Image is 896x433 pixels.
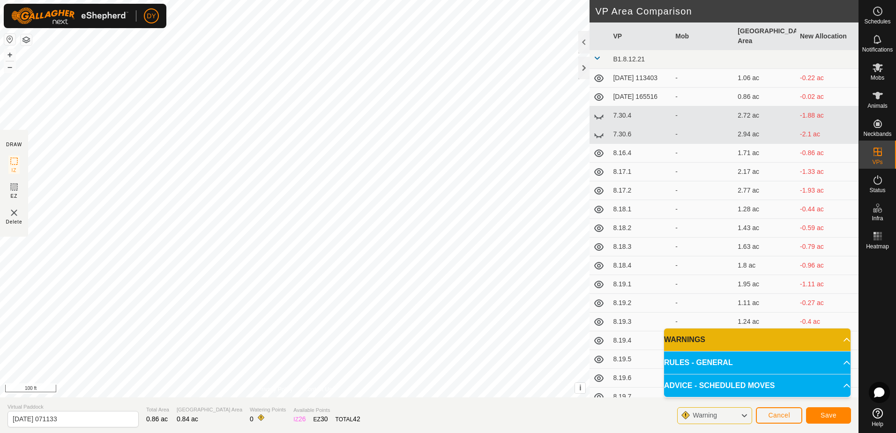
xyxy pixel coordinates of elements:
[675,317,730,327] div: -
[579,384,581,392] span: i
[675,279,730,289] div: -
[609,256,672,275] td: 8.18.4
[675,186,730,195] div: -
[734,144,796,163] td: 1.71 ac
[796,163,859,181] td: -1.33 ac
[869,187,885,193] span: Status
[734,22,796,50] th: [GEOGRAPHIC_DATA] Area
[4,49,15,60] button: +
[609,200,672,219] td: 8.18.1
[734,69,796,88] td: 1.06 ac
[609,275,672,294] td: 8.19.1
[12,167,17,174] span: IZ
[664,351,851,374] p-accordion-header: RULES - GENERAL
[336,414,360,424] div: TOTAL
[6,218,22,225] span: Delete
[609,22,672,50] th: VP
[734,275,796,294] td: 1.95 ac
[734,163,796,181] td: 2.17 ac
[675,242,730,252] div: -
[796,200,859,219] td: -0.44 ac
[872,216,883,221] span: Infra
[768,411,790,419] span: Cancel
[734,313,796,331] td: 1.24 ac
[672,22,734,50] th: Mob
[734,238,796,256] td: 1.63 ac
[866,244,889,249] span: Heatmap
[864,19,890,24] span: Schedules
[7,403,139,411] span: Virtual Paddock
[609,144,672,163] td: 8.16.4
[806,407,851,424] button: Save
[293,414,306,424] div: IZ
[675,167,730,177] div: -
[734,256,796,275] td: 1.8 ac
[796,256,859,275] td: -0.96 ac
[11,7,128,24] img: Gallagher Logo
[796,313,859,331] td: -0.4 ac
[675,111,730,120] div: -
[693,411,717,419] span: Warning
[609,331,672,350] td: 8.19.4
[177,415,198,423] span: 0.84 ac
[863,131,891,137] span: Neckbands
[796,294,859,313] td: -0.27 ac
[4,34,15,45] button: Reset Map
[609,388,672,406] td: 8.19.7
[734,181,796,200] td: 2.77 ac
[353,415,360,423] span: 42
[609,106,672,125] td: 7.30.4
[796,106,859,125] td: -1.88 ac
[609,69,672,88] td: [DATE] 113403
[609,88,672,106] td: [DATE] 165516
[675,92,730,102] div: -
[796,22,859,50] th: New Allocation
[258,385,293,394] a: Privacy Policy
[734,106,796,125] td: 2.72 ac
[575,383,585,393] button: i
[21,34,32,45] button: Map Layers
[250,406,286,414] span: Watering Points
[304,385,332,394] a: Contact Us
[609,219,672,238] td: 8.18.2
[796,238,859,256] td: -0.79 ac
[609,238,672,256] td: 8.18.3
[11,193,18,200] span: EZ
[609,181,672,200] td: 8.17.2
[872,421,883,427] span: Help
[664,328,851,351] p-accordion-header: WARNINGS
[796,88,859,106] td: -0.02 ac
[867,103,888,109] span: Animals
[734,219,796,238] td: 1.43 ac
[796,144,859,163] td: -0.86 ac
[146,406,169,414] span: Total Area
[613,55,645,63] span: B1.8.12.21
[250,415,254,423] span: 0
[609,294,672,313] td: 8.19.2
[675,148,730,158] div: -
[796,219,859,238] td: -0.59 ac
[796,275,859,294] td: -1.11 ac
[675,298,730,308] div: -
[177,406,242,414] span: [GEOGRAPHIC_DATA] Area
[609,125,672,144] td: 7.30.6
[609,163,672,181] td: 8.17.1
[796,125,859,144] td: -2.1 ac
[664,380,775,391] span: ADVICE - SCHEDULED MOVES
[609,313,672,331] td: 8.19.3
[871,75,884,81] span: Mobs
[609,369,672,388] td: 8.19.6
[859,404,896,431] a: Help
[675,204,730,214] div: -
[675,261,730,270] div: -
[595,6,859,17] h2: VP Area Comparison
[321,415,328,423] span: 30
[664,357,733,368] span: RULES - GENERAL
[314,414,328,424] div: EZ
[4,61,15,73] button: –
[675,223,730,233] div: -
[664,374,851,397] p-accordion-header: ADVICE - SCHEDULED MOVES
[675,129,730,139] div: -
[821,411,836,419] span: Save
[8,207,20,218] img: VP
